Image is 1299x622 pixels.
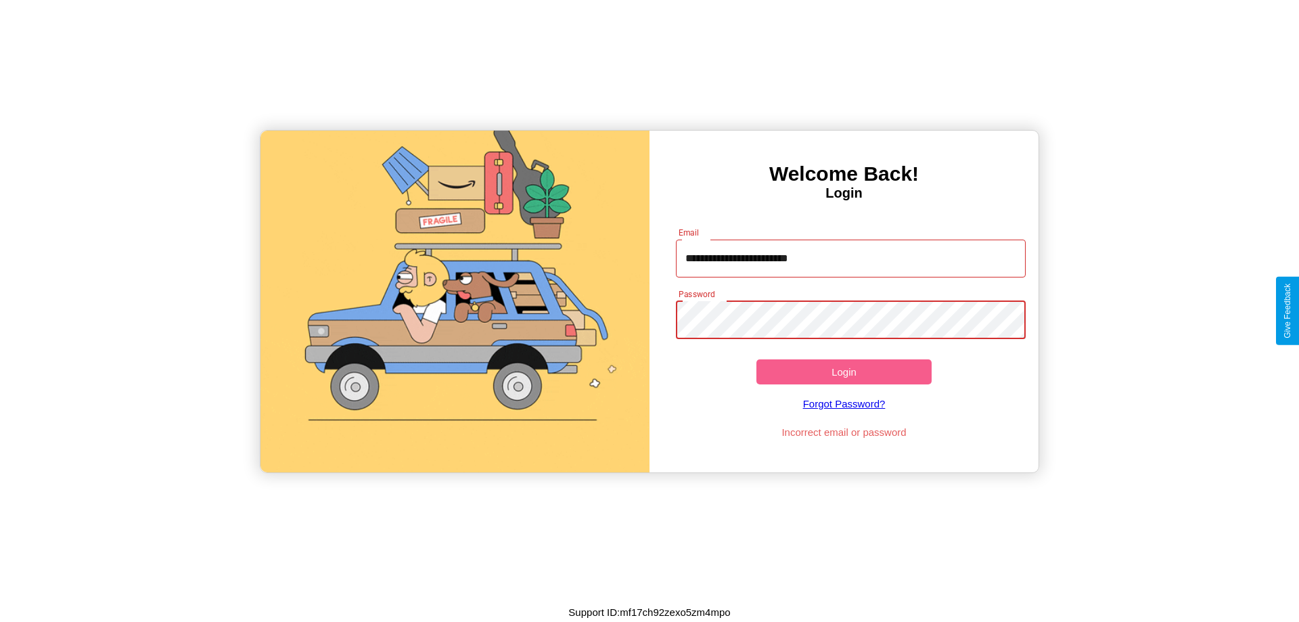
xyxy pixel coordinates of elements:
h4: Login [649,185,1039,201]
label: Email [679,227,700,238]
a: Forgot Password? [669,384,1020,423]
h3: Welcome Back! [649,162,1039,185]
img: gif [260,131,649,472]
p: Incorrect email or password [669,423,1020,441]
button: Login [756,359,932,384]
div: Give Feedback [1283,284,1292,338]
label: Password [679,288,714,300]
p: Support ID: mf17ch92zexo5zm4mpo [568,603,730,621]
